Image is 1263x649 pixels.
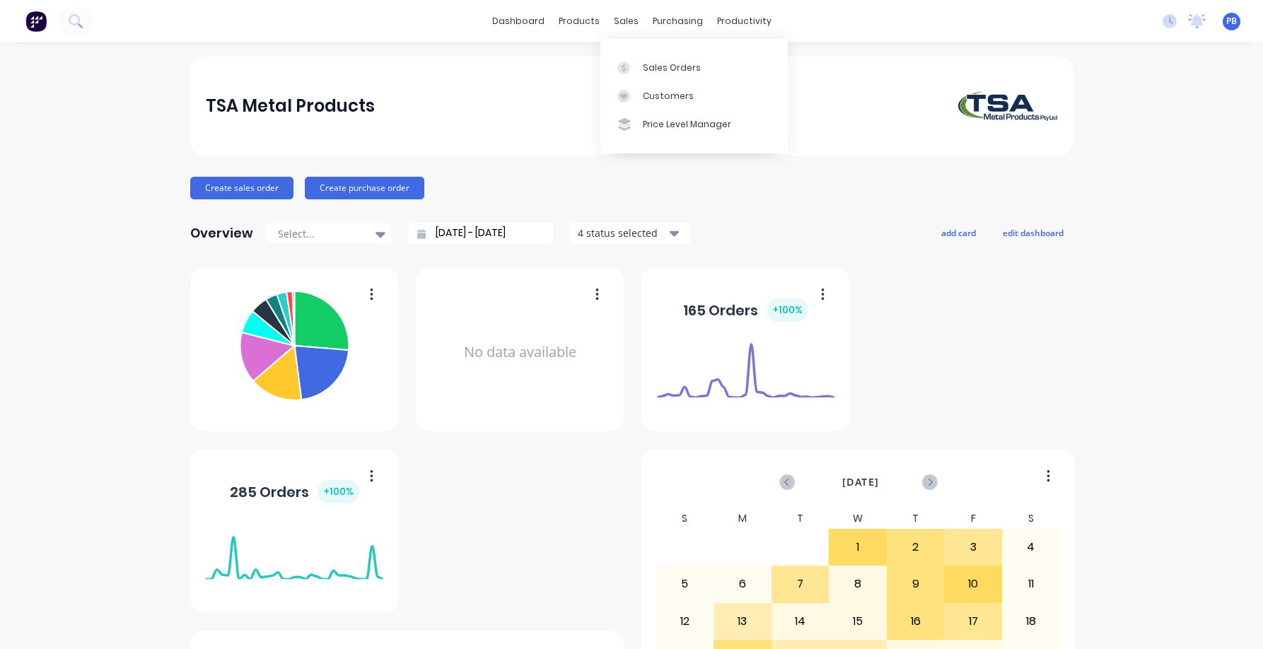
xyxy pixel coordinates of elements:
[944,508,1002,529] div: F
[646,11,710,32] div: purchasing
[932,223,985,242] button: add card
[714,604,771,639] div: 13
[683,298,808,322] div: 165 Orders
[570,223,690,244] button: 4 status selected
[830,604,886,639] div: 15
[600,82,788,110] a: Customers
[431,286,609,419] div: No data available
[552,11,607,32] div: products
[772,508,830,529] div: T
[643,62,701,74] div: Sales Orders
[772,566,829,602] div: 7
[887,604,944,639] div: 16
[958,91,1057,121] img: TSA Metal Products
[190,177,293,199] button: Create sales order
[945,566,1001,602] div: 10
[1226,15,1237,28] span: PB
[1003,530,1059,565] div: 4
[945,604,1001,639] div: 17
[206,92,375,120] div: TSA Metal Products
[607,11,646,32] div: sales
[829,508,887,529] div: W
[305,177,424,199] button: Create purchase order
[657,566,714,602] div: 5
[643,118,731,131] div: Price Level Manager
[830,530,886,565] div: 1
[945,530,1001,565] div: 3
[318,480,359,503] div: + 100 %
[1003,566,1059,602] div: 11
[657,604,714,639] div: 12
[1002,508,1060,529] div: S
[710,11,779,32] div: productivity
[714,508,772,529] div: M
[656,508,714,529] div: S
[1003,604,1059,639] div: 18
[230,480,359,503] div: 285 Orders
[600,53,788,81] a: Sales Orders
[830,566,886,602] div: 8
[887,508,945,529] div: T
[25,11,47,32] img: Factory
[994,223,1073,242] button: edit dashboard
[578,226,667,240] div: 4 status selected
[190,219,253,247] div: Overview
[887,530,944,565] div: 2
[887,566,944,602] div: 9
[485,11,552,32] a: dashboard
[842,474,879,490] span: [DATE]
[772,604,829,639] div: 14
[643,90,694,103] div: Customers
[600,110,788,139] a: Price Level Manager
[767,298,808,322] div: + 100 %
[714,566,771,602] div: 6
